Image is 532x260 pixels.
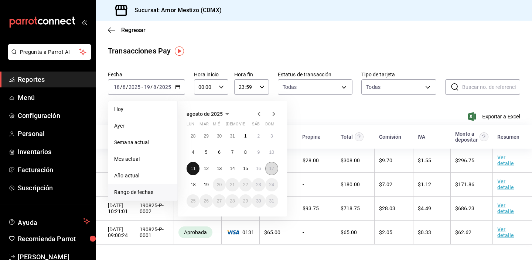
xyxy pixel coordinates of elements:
[418,229,431,235] span: $ 0.33
[455,205,474,211] span: $ 686.23
[191,182,195,187] abbr: 18 de agosto de 2025
[418,181,431,187] span: $ 1.12
[379,157,392,163] span: $ 9.70
[455,229,471,235] span: $ 62.62
[217,198,222,204] abbr: 27 de agosto de 2025
[379,205,395,211] span: $ 28.03
[455,131,478,143] div: Monto a depositar
[217,134,222,139] abbr: 30 de julio de 2025
[199,162,212,175] button: 12 de agosto de 2025
[239,162,252,175] button: 15 de agosto de 2025
[243,182,248,187] abbr: 22 de agosto de 2025
[213,122,220,129] abbr: miércoles
[256,198,261,204] abbr: 30 de agosto de 2025
[81,19,87,25] button: open_drawer_menu
[264,229,280,235] span: $ 65.00
[18,183,90,193] span: Suscripción
[204,166,208,171] abbr: 12 de agosto de 2025
[141,84,143,90] span: -
[181,229,210,235] span: Aprobada
[187,146,199,159] button: 4 de agosto de 2025
[199,194,212,208] button: 26 de agosto de 2025
[129,6,222,15] h3: Sucursal: Amor Mestizo (CDMX)
[96,149,135,173] td: [DATE] 11:36:53
[303,205,319,211] span: $ 93.75
[199,129,212,143] button: 29 de julio de 2025
[128,84,141,90] input: ----
[114,155,171,163] span: Mes actual
[18,93,90,103] span: Menú
[230,198,235,204] abbr: 28 de agosto de 2025
[108,45,171,56] div: Transacciones Pay
[187,129,199,143] button: 28 de julio de 2025
[122,84,126,90] input: --
[191,166,195,171] abbr: 11 de agosto de 2025
[265,146,278,159] button: 10 de agosto de 2025
[178,226,212,238] div: Transacciones cobradas de manera exitosa.
[187,111,223,117] span: agosto de 2025
[213,178,226,191] button: 20 de agosto de 2025
[226,194,239,208] button: 28 de agosto de 2025
[230,134,235,139] abbr: 31 de julio de 2025
[18,111,90,121] span: Configuración
[243,166,248,171] abbr: 15 de agosto de 2025
[175,46,184,56] img: Tooltip marker
[135,197,174,221] td: 190825-P-0002
[192,150,194,155] abbr: 4 de agosto de 2025
[126,84,128,90] span: /
[243,198,248,204] abbr: 29 de agosto de 2025
[256,166,261,171] abbr: 16 de agosto de 2025
[230,166,235,171] abbr: 14 de agosto de 2025
[239,122,245,129] abbr: viernes
[187,122,194,129] abbr: lunes
[187,110,232,118] button: agosto de 2025
[379,181,392,187] span: $ 7.02
[8,44,91,60] button: Pregunta a Parrot AI
[379,229,392,235] span: $ 2.05
[226,146,239,159] button: 7 de agosto de 2025
[303,157,319,163] span: $ 28.00
[18,165,90,175] span: Facturación
[257,134,260,139] abbr: 2 de agosto de 2025
[213,129,226,143] button: 30 de julio de 2025
[269,150,274,155] abbr: 10 de agosto de 2025
[283,83,297,91] span: Todas
[252,146,265,159] button: 9 de agosto de 2025
[265,194,278,208] button: 31 de agosto de 2025
[270,134,273,139] abbr: 3 de agosto de 2025
[252,129,265,143] button: 2 de agosto de 2025
[205,150,208,155] abbr: 5 de agosto de 2025
[114,188,171,196] span: Rango de fechas
[252,194,265,208] button: 30 de agosto de 2025
[341,157,360,163] span: $ 308.00
[298,173,336,197] td: -
[157,84,159,90] span: /
[298,221,336,245] td: -
[226,129,239,143] button: 31 de julio de 2025
[113,84,120,90] input: --
[252,122,260,129] abbr: sábado
[150,84,153,90] span: /
[121,27,146,34] span: Regresar
[418,157,431,163] span: $ 1.55
[18,234,90,244] span: Recomienda Parrot
[379,134,401,140] div: Comisión
[199,178,212,191] button: 19 de agosto de 2025
[455,181,474,187] span: $ 171.86
[199,122,208,129] abbr: martes
[265,162,278,175] button: 17 de agosto de 2025
[153,84,157,90] input: --
[218,150,221,155] abbr: 6 de agosto de 2025
[417,134,425,140] div: IVA
[470,112,520,121] button: Exportar a Excel
[497,134,519,140] div: Resumen
[355,132,364,141] svg: Este monto equivale al total pagado por el comensal antes de aplicar Comisión e IVA.
[226,229,255,235] span: 0131
[114,122,171,130] span: Ayer
[226,178,239,191] button: 21 de agosto de 2025
[20,48,79,56] span: Pregunta a Parrot AI
[462,80,520,94] input: Buscar no. de referencia
[217,166,222,171] abbr: 13 de agosto de 2025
